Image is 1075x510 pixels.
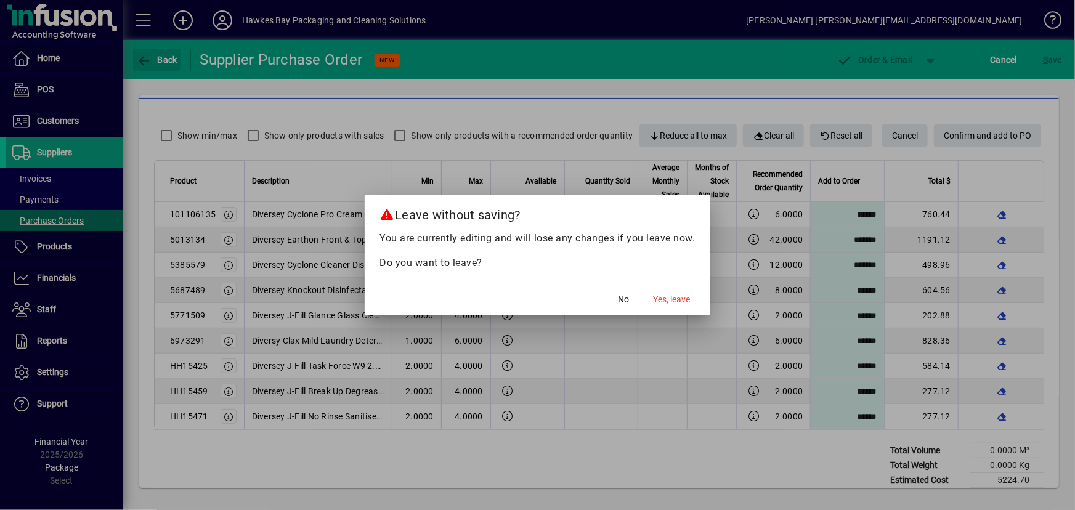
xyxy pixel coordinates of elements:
button: Yes, leave [649,288,696,310]
p: Do you want to leave? [379,256,696,270]
button: No [604,288,644,310]
h2: Leave without saving? [365,195,710,230]
span: Yes, leave [654,293,691,306]
span: No [619,293,630,306]
p: You are currently editing and will lose any changes if you leave now. [379,231,696,246]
